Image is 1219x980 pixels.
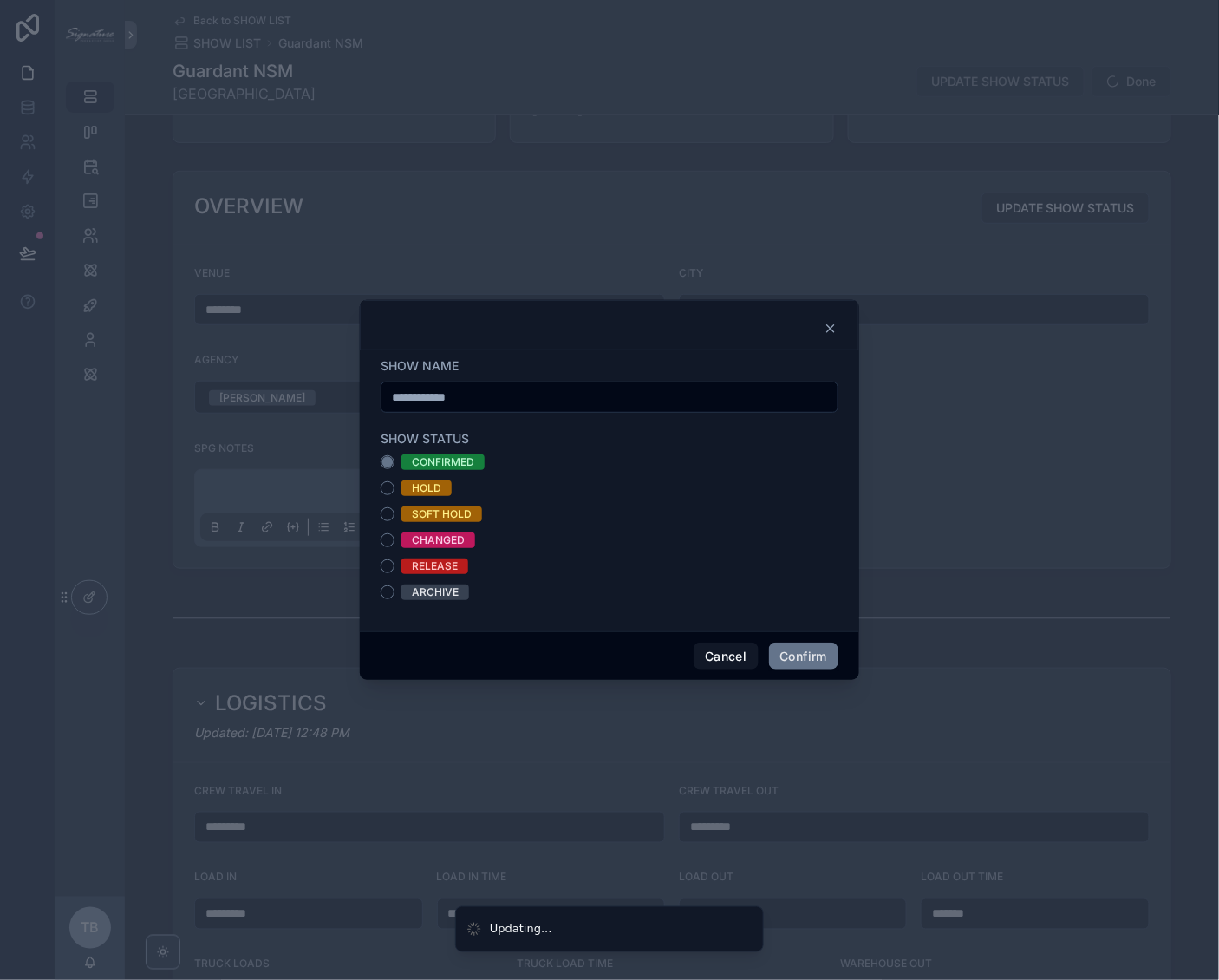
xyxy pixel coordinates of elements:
[412,454,474,470] div: CONFIRMED
[412,532,465,548] div: CHANGED
[381,358,459,373] span: SHOW NAME
[412,506,472,522] div: SOFT HOLD
[769,643,838,670] button: Confirm
[694,643,758,670] button: Cancel
[412,480,441,496] div: HOLD
[412,585,459,600] div: ARCHIVE
[381,431,469,446] span: SHOW STATUS
[412,559,458,574] div: RELEASE
[490,921,552,938] div: Updating...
